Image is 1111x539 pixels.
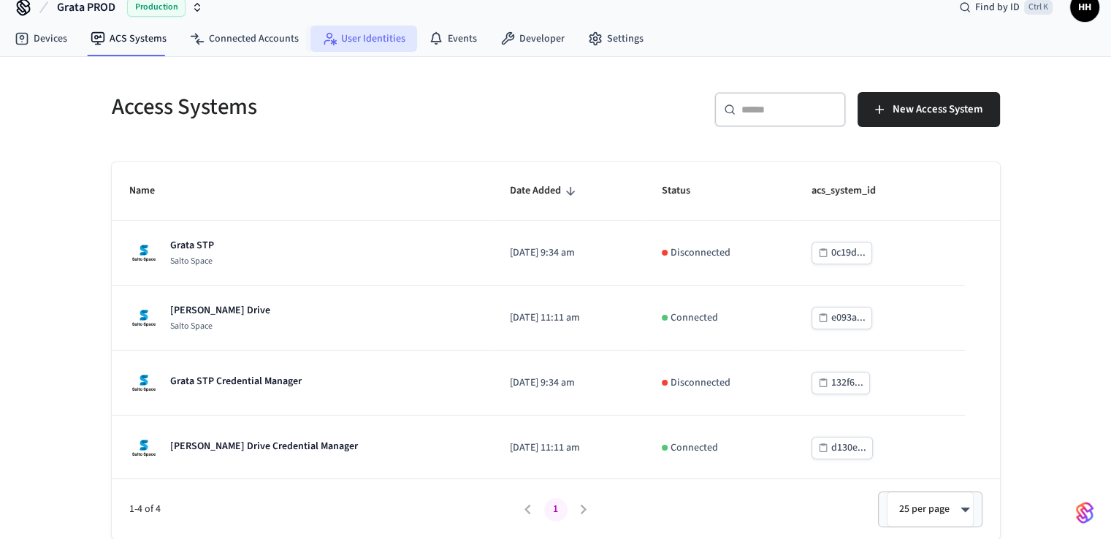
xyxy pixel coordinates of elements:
div: 0c19d... [831,244,866,262]
img: Salto Space Logo [129,303,159,332]
img: Salto Space Logo [129,368,159,397]
button: 0c19d... [812,242,872,264]
img: Salto Space Logo [129,238,159,267]
button: e093a... [812,307,872,329]
p: Disconnected [671,375,730,391]
p: [DATE] 9:34 am [510,245,627,261]
div: 132f6... [831,374,863,392]
a: Developer [489,26,576,52]
a: Connected Accounts [178,26,310,52]
p: [PERSON_NAME] Drive [170,303,270,318]
span: 1-4 of 4 [129,502,514,517]
p: [DATE] 11:11 am [510,310,627,326]
a: Events [417,26,489,52]
button: page 1 [544,498,568,521]
a: Devices [3,26,79,52]
button: New Access System [858,92,1000,127]
p: [PERSON_NAME] Drive Credential Manager [170,439,358,454]
p: Connected [671,310,718,326]
span: acs_system_id [812,180,895,202]
p: Salto Space [170,321,270,332]
p: Salto Space [170,256,214,267]
span: New Access System [893,100,982,119]
button: 132f6... [812,372,870,394]
span: Status [662,180,709,202]
a: User Identities [310,26,417,52]
div: 25 per page [887,492,974,527]
p: [DATE] 11:11 am [510,440,627,456]
p: Grata STP [170,238,214,253]
table: sticky table [112,162,1000,481]
span: Name [129,180,174,202]
span: Date Added [510,180,580,202]
p: Grata STP Credential Manager [170,374,302,389]
p: Disconnected [671,245,730,261]
nav: pagination navigation [514,498,598,521]
img: SeamLogoGradient.69752ec5.svg [1076,501,1093,524]
div: e093a... [831,309,866,327]
button: d130e... [812,437,873,459]
div: d130e... [831,439,866,457]
p: [DATE] 9:34 am [510,375,627,391]
h5: Access Systems [112,92,547,122]
p: Connected [671,440,718,456]
a: Settings [576,26,655,52]
a: ACS Systems [79,26,178,52]
img: Salto Space Logo [129,433,159,462]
